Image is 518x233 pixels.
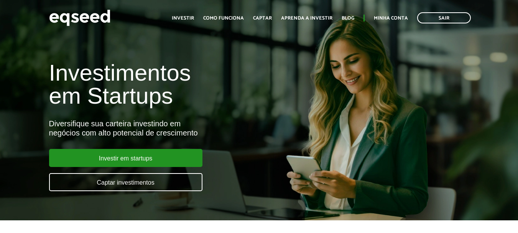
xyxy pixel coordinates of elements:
[203,16,244,21] a: Como funciona
[281,16,332,21] a: Aprenda a investir
[253,16,272,21] a: Captar
[49,119,297,137] div: Diversifique sua carteira investindo em negócios com alto potencial de crescimento
[49,149,202,167] a: Investir em startups
[342,16,354,21] a: Blog
[172,16,194,21] a: Investir
[49,8,110,28] img: EqSeed
[49,61,297,107] h1: Investimentos em Startups
[374,16,408,21] a: Minha conta
[49,173,202,191] a: Captar investimentos
[417,12,471,23] a: Sair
